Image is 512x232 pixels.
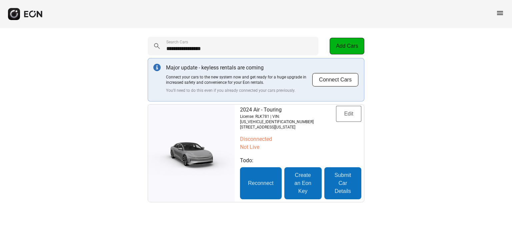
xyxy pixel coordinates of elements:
p: You'll need to do this even if you already connected your cars previously. [166,88,312,93]
span: menu [496,9,504,17]
button: Edit [336,106,361,122]
p: Disconnected [240,135,361,143]
p: [STREET_ADDRESS][US_STATE] [240,125,336,130]
p: License: RLK781 | VIN: [US_VEHICLE_IDENTIFICATION_NUMBER] [240,114,336,125]
label: Search Cars [166,39,188,45]
img: car [148,132,235,175]
p: Major update - keyless rentals are coming [166,64,312,72]
button: Reconnect [240,167,282,199]
img: info [153,64,161,71]
p: Connect your cars to the new system now and get ready for a huge upgrade in increased safety and ... [166,74,312,85]
p: 2024 Air - Touring [240,106,336,114]
button: Submit Car Details [324,167,361,199]
p: Not Live [240,143,361,151]
p: Todo: [240,157,361,165]
button: Connect Cars [312,73,359,87]
button: Create an Eon Key [284,167,322,199]
button: Add Cars [330,38,364,54]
